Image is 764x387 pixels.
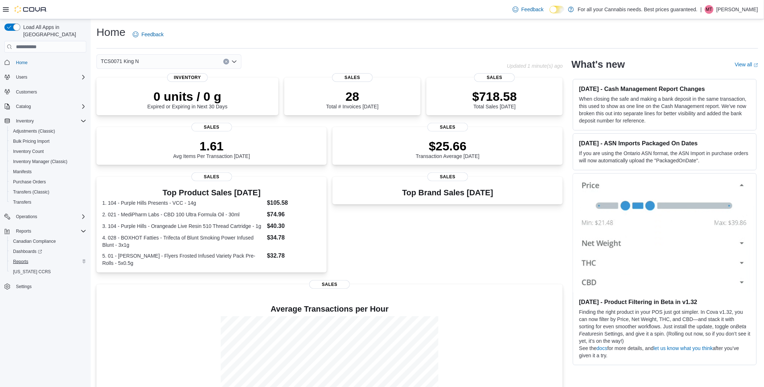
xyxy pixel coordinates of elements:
p: For all your Cannabis needs. Best prices guaranteed. [578,5,698,14]
h4: Average Transactions per Hour [102,305,557,313]
button: Transfers [7,197,89,207]
a: Bulk Pricing Import [10,137,53,146]
a: Dashboards [10,247,45,256]
span: Catalog [16,104,31,109]
button: [US_STATE] CCRS [7,267,89,277]
button: Bulk Pricing Import [7,136,89,146]
button: Reports [7,257,89,267]
div: Total # Invoices [DATE] [326,89,379,109]
a: Feedback [510,2,546,17]
svg: External link [754,63,758,67]
span: Load All Apps in [GEOGRAPHIC_DATA] [20,24,86,38]
h3: Top Product Sales [DATE] [102,188,321,197]
span: Canadian Compliance [13,238,56,244]
span: Operations [13,212,86,221]
span: Inventory [16,118,34,124]
span: Transfers (Classic) [13,189,49,195]
span: Bulk Pricing Import [13,138,50,144]
span: Dashboards [13,249,42,254]
span: Reports [13,259,28,265]
a: Inventory Count [10,147,47,156]
span: Purchase Orders [13,179,46,185]
span: Feedback [141,31,164,38]
span: Operations [16,214,37,220]
span: Washington CCRS [10,267,86,276]
span: Purchase Orders [10,178,86,186]
span: Customers [13,87,86,96]
span: Reports [13,227,86,236]
span: Catalog [13,102,86,111]
span: Dark Mode [550,13,550,14]
span: Customers [16,89,37,95]
dd: $40.30 [267,222,321,230]
a: Transfers [10,198,34,207]
dt: 2. 021 - MediPharm Labs - CBD 100 Ultra Formula Oil - 30ml [102,211,264,218]
p: $25.66 [416,139,480,153]
p: 28 [326,89,379,104]
span: Sales [309,280,350,289]
a: Feedback [130,27,166,42]
span: Home [16,60,28,66]
dd: $32.78 [267,251,321,260]
p: If you are using the Ontario ASN format, the ASN Import in purchase orders will now automatically... [579,150,751,164]
dt: 1. 104 - Purple Hills Presents - VCC - 14g [102,199,264,207]
button: Open list of options [231,59,237,64]
p: 0 units / 0 g [147,89,227,104]
p: See the for more details, and after you’ve given it a try. [579,345,751,359]
button: Operations [13,212,40,221]
span: [US_STATE] CCRS [13,269,51,275]
img: Cova [15,6,47,13]
p: | [701,5,702,14]
div: Avg Items Per Transaction [DATE] [173,139,250,159]
span: Inventory [167,73,208,82]
p: Finding the right product in your POS just got simpler. In Cova v1.32, you can now filter by Pric... [579,308,751,345]
a: Dashboards [7,246,89,257]
dt: 4. 028 - BOXHOT Fatties - Trifecta of Blunt Smoking Power Infused Blunt - 3x1g [102,234,264,249]
a: docs [597,345,608,351]
a: Inventory Manager (Classic) [10,157,70,166]
span: Settings [13,282,86,291]
em: Beta Features [579,324,747,337]
h2: What's new [571,59,625,70]
a: Customers [13,88,40,96]
span: Adjustments (Classic) [10,127,86,136]
button: Customers [1,87,89,97]
a: Transfers (Classic) [10,188,52,196]
a: [US_STATE] CCRS [10,267,54,276]
h3: [DATE] - Product Filtering in Beta in v1.32 [579,298,751,305]
h3: Top Brand Sales [DATE] [402,188,493,197]
button: Manifests [7,167,89,177]
span: TCS0071 King N [101,57,139,66]
button: Operations [1,212,89,222]
button: Clear input [223,59,229,64]
div: Expired or Expiring in Next 30 Days [147,89,227,109]
button: Transfers (Classic) [7,187,89,197]
a: View allExternal link [735,62,758,67]
span: Canadian Compliance [10,237,86,246]
span: Feedback [521,6,544,13]
span: Transfers [10,198,86,207]
p: 1.61 [173,139,250,153]
span: Home [13,58,86,67]
dd: $34.78 [267,233,321,242]
h3: [DATE] - ASN Imports Packaged On Dates [579,140,751,147]
button: Users [13,73,30,82]
a: Purchase Orders [10,178,49,186]
span: Inventory Count [13,149,44,154]
button: Inventory [1,116,89,126]
span: Inventory [13,117,86,125]
dd: $74.96 [267,210,321,219]
p: $718.58 [472,89,517,104]
button: Reports [13,227,34,236]
a: let us know what you think [654,345,713,351]
span: Sales [191,172,232,181]
nav: Complex example [4,54,86,311]
span: Adjustments (Classic) [13,128,55,134]
button: Home [1,57,89,67]
span: Inventory Manager (Classic) [10,157,86,166]
span: Sales [428,172,468,181]
span: Sales [474,73,515,82]
a: Home [13,58,30,67]
span: Manifests [13,169,32,175]
span: Sales [332,73,373,82]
